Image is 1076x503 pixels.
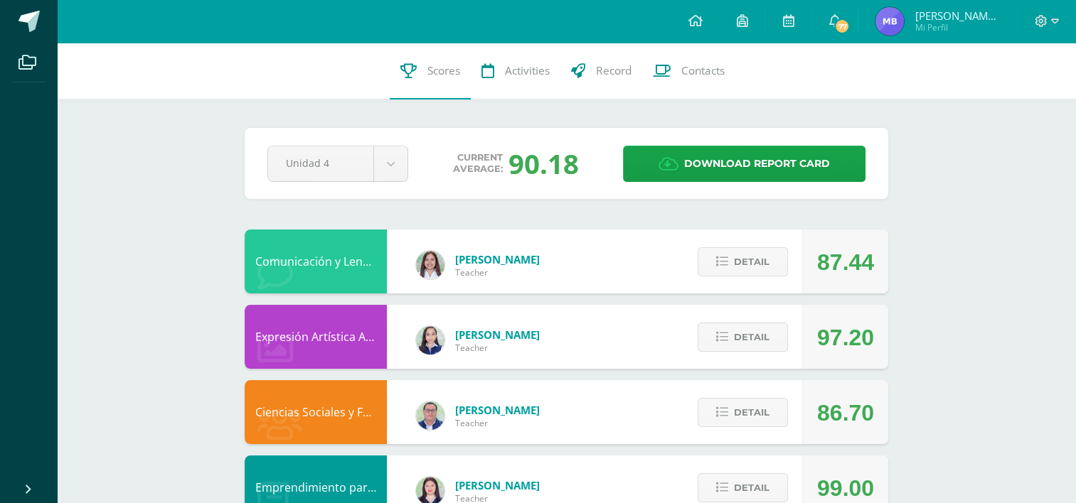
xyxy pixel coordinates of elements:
a: Scores [390,43,471,99]
div: Expresión Artística ARTES PLÁSTICAS [245,305,387,369]
span: Current average: [453,152,503,175]
span: Detail [734,399,769,426]
button: Detail [698,473,788,502]
div: Comunicación y Lenguaje, Inglés [245,229,387,293]
span: Scores [427,63,460,78]
button: Detail [698,247,788,276]
span: Record [596,63,632,78]
a: Record [560,43,642,99]
a: Contacts [642,43,735,99]
span: Teacher [455,417,540,429]
img: 5a23d9b034233967b44c7c21eeedf540.png [875,7,904,36]
span: Contacts [681,63,725,78]
img: acecb51a315cac2de2e3deefdb732c9f.png [416,251,444,279]
span: Teacher [455,342,540,354]
div: 86.70 [817,381,874,445]
img: 360951c6672e02766e5b7d72674f168c.png [416,326,444,355]
a: Unidad 4 [268,146,408,181]
span: [PERSON_NAME] [455,403,540,417]
span: [PERSON_NAME] [455,328,540,342]
span: Download report card [684,146,830,181]
div: 87.44 [817,230,874,294]
div: 97.20 [817,305,874,369]
span: Detail [734,249,769,275]
img: c1c1b07ef08c5b34f56a5eb7b3c08b85.png [416,401,444,430]
span: Teacher [455,266,540,278]
button: Detail [698,323,788,352]
span: Mi Perfil [915,21,1000,33]
span: Activities [505,63,550,78]
span: [PERSON_NAME] [455,478,540,492]
button: Detail [698,398,788,427]
span: Unidad 4 [286,146,356,180]
span: Detail [734,324,769,350]
a: Download report card [623,146,865,182]
div: 90.18 [508,145,579,182]
span: [PERSON_NAME] [PERSON_NAME] [915,9,1000,23]
div: Ciencias Sociales y Formación Ciudadana [245,380,387,444]
span: 77 [834,18,850,34]
span: Detail [734,475,769,501]
a: Activities [471,43,560,99]
span: [PERSON_NAME] [455,252,540,266]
